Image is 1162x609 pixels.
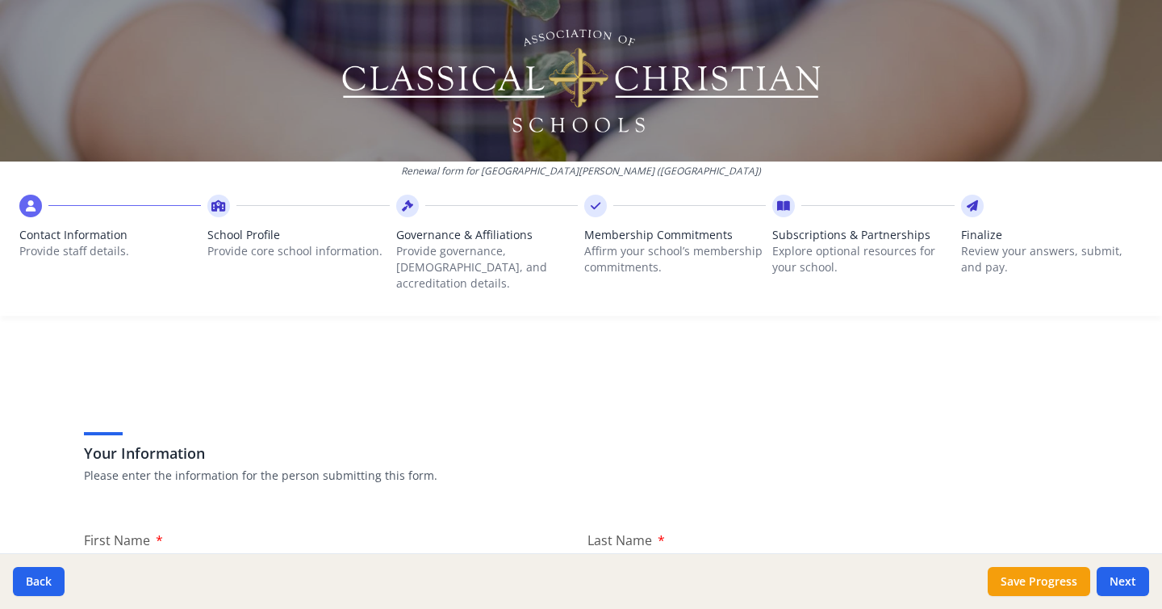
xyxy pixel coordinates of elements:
span: Membership Commitments [584,227,766,243]
span: Last Name [587,531,652,549]
span: Finalize [961,227,1143,243]
span: Governance & Affiliations [396,227,578,243]
span: First Name [84,531,150,549]
p: Provide core school information. [207,243,389,259]
p: Provide governance, [DEMOGRAPHIC_DATA], and accreditation details. [396,243,578,292]
button: Save Progress [988,567,1090,596]
span: Contact Information [19,227,201,243]
p: Please enter the information for the person submitting this form. [84,468,1078,484]
img: Logo [340,24,823,137]
p: Review your answers, submit, and pay. [961,243,1143,275]
p: Explore optional resources for your school. [772,243,954,275]
span: Subscriptions & Partnerships [772,227,954,243]
h3: Your Information [84,442,1078,464]
p: Provide staff details. [19,243,201,259]
button: Back [13,567,65,596]
button: Next [1097,567,1149,596]
span: School Profile [207,227,389,243]
p: Affirm your school’s membership commitments. [584,243,766,275]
